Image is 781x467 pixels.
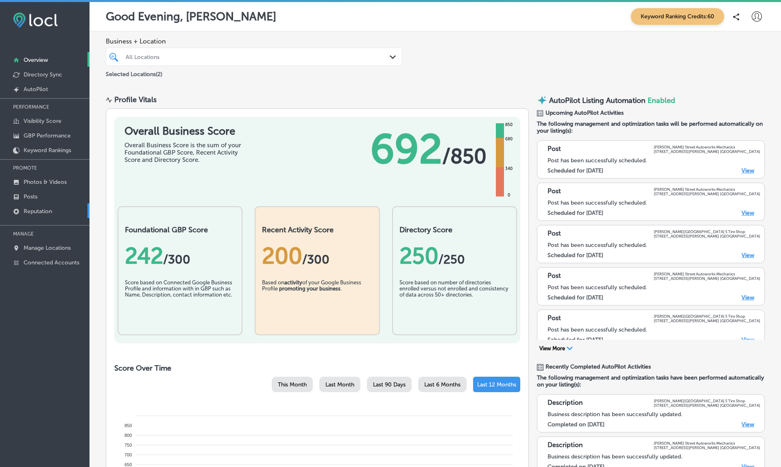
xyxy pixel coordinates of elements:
span: Last 12 Months [477,381,516,388]
div: Profile Vitals [114,95,157,104]
img: autopilot-icon [537,95,547,105]
p: [STREET_ADDRESS][PERSON_NAME] [GEOGRAPHIC_DATA] [654,403,760,408]
p: Directory Sync [24,71,62,78]
p: AutoPilot [24,86,48,93]
a: View [742,336,754,343]
label: Scheduled for [DATE] [548,336,603,343]
p: Photos & Videos [24,179,67,185]
p: Post [548,314,561,323]
div: 200 [262,242,372,269]
a: View [742,294,754,301]
h2: Directory Score [399,225,510,234]
p: Description [548,441,583,450]
b: activity [284,279,302,286]
span: This Month [278,381,307,388]
div: Post has been successfully scheduled. [548,157,760,164]
p: [PERSON_NAME][GEOGRAPHIC_DATA] S Tire Shop [654,229,760,234]
div: Overall Business Score is the sum of your Foundational GBP Score, Recent Activity Score and Direc... [124,142,247,164]
a: View [742,167,754,174]
div: Post has been successfully scheduled. [548,199,760,206]
div: Post has been successfully scheduled. [548,242,760,249]
div: Business description has been successfully updated. [548,411,760,418]
span: Last 90 Days [373,381,406,388]
span: / 850 [442,144,486,168]
label: Completed on [DATE] [548,421,604,428]
span: Upcoming AutoPilot Activities [545,109,624,116]
p: GBP Performance [24,132,71,139]
p: Manage Locations [24,244,71,251]
label: Scheduled for [DATE] [548,167,603,174]
p: Overview [24,57,48,63]
span: Keyword Ranking Credits: 60 [631,8,724,25]
tspan: 700 [124,452,132,457]
p: Reputation [24,208,52,215]
span: Business + Location [106,37,402,45]
p: Post [548,145,561,154]
span: /250 [438,252,465,267]
span: / 300 [163,252,190,267]
span: Enabled [648,96,675,105]
p: [PERSON_NAME] Street Autoworks Mechanics [654,145,760,149]
label: Scheduled for [DATE] [548,252,603,259]
span: The following management and optimization tasks will be performed automatically on your listing(s): [537,120,765,134]
label: Scheduled for [DATE] [548,209,603,216]
p: Post [548,272,561,281]
p: [STREET_ADDRESS][PERSON_NAME] [GEOGRAPHIC_DATA] [654,445,760,450]
img: fda3e92497d09a02dc62c9cd864e3231.png [13,13,58,28]
p: Visibility Score [24,118,61,124]
a: View [742,252,754,259]
span: 692 [370,125,442,174]
h2: Score Over Time [114,364,520,373]
span: /300 [302,252,329,267]
p: [STREET_ADDRESS][PERSON_NAME] [GEOGRAPHIC_DATA] [654,192,760,196]
span: Recently Completed AutoPilot Activities [545,363,651,370]
p: [STREET_ADDRESS][PERSON_NAME] [GEOGRAPHIC_DATA] [654,149,760,154]
a: View [742,421,754,428]
p: [PERSON_NAME][GEOGRAPHIC_DATA] S Tire Shop [654,399,760,403]
p: Post [548,187,561,196]
tspan: 800 [124,433,132,438]
div: 0 [506,192,512,199]
div: Based on of your Google Business Profile . [262,279,372,320]
tspan: 850 [124,423,132,428]
p: [PERSON_NAME][GEOGRAPHIC_DATA] S Tire Shop [654,314,760,319]
div: 242 [125,242,235,269]
div: Score based on number of directories enrolled versus not enrolled and consistency of data across ... [399,279,510,320]
p: Connected Accounts [24,259,79,266]
p: [STREET_ADDRESS][PERSON_NAME] [GEOGRAPHIC_DATA] [654,319,760,323]
p: [STREET_ADDRESS][PERSON_NAME] [GEOGRAPHIC_DATA] [654,276,760,281]
a: View [742,209,754,216]
span: Last Month [325,381,354,388]
button: View More [537,345,575,352]
div: 340 [504,166,514,172]
div: 850 [504,122,514,128]
tspan: 750 [124,443,132,447]
p: AutoPilot Listing Automation [549,96,646,105]
div: 250 [399,242,510,269]
span: Last 6 Months [424,381,460,388]
h2: Recent Activity Score [262,225,372,234]
p: Good Evening, [PERSON_NAME] [106,10,276,23]
div: All Locations [126,53,390,60]
p: Keyword Rankings [24,147,71,154]
p: [PERSON_NAME] Street Autoworks Mechanics [654,187,760,192]
b: promoting your business [279,286,340,292]
p: [PERSON_NAME] Street Autoworks Mechanics [654,441,760,445]
p: Posts [24,193,37,200]
div: Score based on Connected Google Business Profile and information with in GBP such as Name, Descri... [125,279,235,320]
h2: Foundational GBP Score [125,225,235,234]
div: Business description has been successfully updated. [548,453,760,460]
span: The following management and optimization tasks have been performed automatically on your listing... [537,374,765,388]
label: Scheduled for [DATE] [548,294,603,301]
div: Post has been successfully scheduled. [548,284,760,291]
p: [STREET_ADDRESS][PERSON_NAME] [GEOGRAPHIC_DATA] [654,234,760,238]
div: 680 [504,136,514,142]
div: Post has been successfully scheduled. [548,326,760,333]
p: [PERSON_NAME] Street Autoworks Mechanics [654,272,760,276]
tspan: 650 [124,462,132,467]
p: Description [548,399,583,408]
p: Post [548,229,561,238]
h1: Overall Business Score [124,125,247,137]
p: Selected Locations ( 2 ) [106,68,162,78]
